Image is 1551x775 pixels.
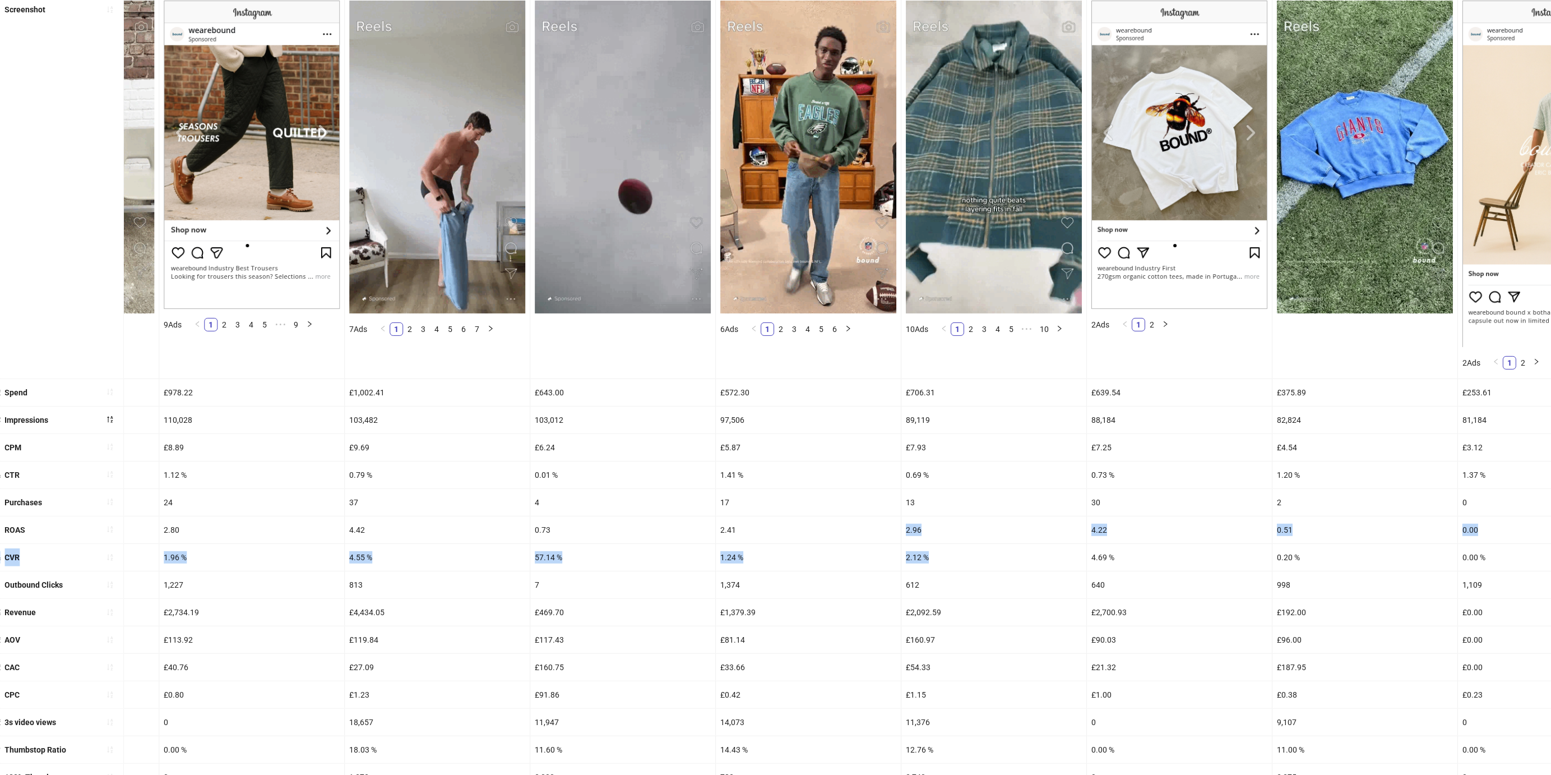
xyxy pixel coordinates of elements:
b: ROAS [4,525,25,534]
a: 2 [404,323,416,335]
b: Screenshot [4,5,45,14]
li: Previous Page [191,318,204,331]
button: left [191,318,204,331]
div: 1,227 [159,571,344,598]
a: 3 [232,319,244,331]
a: 1 [1132,319,1145,331]
div: 1.20 % [1272,462,1457,488]
a: 6 [457,323,470,335]
div: 813 [345,571,530,598]
div: £1.23 [345,681,530,708]
b: 3s video views [4,718,56,727]
div: 0.01 % [530,462,715,488]
div: 1.41 % [716,462,901,488]
div: £9.69 [345,434,530,461]
li: Next Page [841,322,855,336]
div: 12.76 % [901,736,1086,763]
div: £7.93 [901,434,1086,461]
div: £572.30 [716,379,901,406]
span: sort-ascending [106,663,114,671]
div: 11.60 % [530,736,715,763]
a: 5 [815,323,827,335]
div: £33.66 [716,654,901,681]
img: Screenshot 120231802917830173 [906,1,1082,313]
span: sort-ascending [106,6,114,13]
div: 0.79 % [345,462,530,488]
span: right [306,321,313,327]
button: right [303,318,316,331]
div: £1.15 [901,681,1086,708]
a: 2 [1517,357,1529,369]
span: right [1533,358,1540,365]
li: 3 [978,322,991,336]
li: 9 [289,318,303,331]
li: Next Page [1053,322,1066,336]
div: 0.73 % [1087,462,1272,488]
span: sort-descending [106,416,114,423]
div: 0 [1087,709,1272,736]
div: £2,700.93 [1087,599,1272,626]
div: £643.00 [530,379,715,406]
div: 4.69 % [1087,544,1272,571]
a: 10 [1036,323,1052,335]
div: 4.22 [1087,516,1272,543]
span: sort-ascending [106,636,114,644]
div: £96.00 [1272,626,1457,653]
li: 5 [1004,322,1018,336]
li: Previous Page [1118,318,1132,331]
li: 2 [1516,356,1530,370]
li: 3 [788,322,801,336]
div: £54.33 [901,654,1086,681]
div: £160.75 [530,654,715,681]
div: 612 [901,571,1086,598]
span: sort-ascending [106,691,114,699]
div: £6.24 [530,434,715,461]
div: £187.95 [1272,654,1457,681]
span: left [1122,321,1128,327]
span: 10 Ads [906,325,928,334]
li: 3 [416,322,430,336]
div: 0.00 % [159,736,344,763]
b: Outbound Clicks [4,580,63,589]
img: Screenshot 120231333960910173 [164,1,340,309]
span: sort-ascending [106,608,114,616]
div: 2 [1272,489,1457,516]
img: Screenshot 120230999780230173 [349,1,525,313]
span: sort-ascending [106,581,114,589]
div: 82,824 [1272,407,1457,433]
li: 2 [1145,318,1159,331]
div: 9,107 [1272,709,1457,736]
a: 2 [775,323,787,335]
div: 0 [159,709,344,736]
span: sort-ascending [106,388,114,396]
li: 5 [258,318,271,331]
a: 1 [390,323,402,335]
b: Thumbstop Ratio [4,745,66,754]
b: CAC [4,663,20,672]
div: 103,482 [345,407,530,433]
div: 57.14 % [530,544,715,571]
li: 1 [390,322,403,336]
b: CTR [4,470,20,479]
li: 1 [951,322,964,336]
div: £1,379.39 [716,599,901,626]
li: 4 [244,318,258,331]
div: 14,073 [716,709,901,736]
button: left [1118,318,1132,331]
div: 0.00 % [1087,736,1272,763]
li: 2 [217,318,231,331]
div: 110,028 [159,407,344,433]
span: right [1056,325,1063,332]
a: 3 [788,323,800,335]
div: 1,374 [716,571,901,598]
b: CPC [4,690,20,699]
span: 6 Ads [720,325,738,334]
span: sort-ascending [106,746,114,754]
a: 1 [1503,357,1516,369]
div: 37 [345,489,530,516]
a: 9 [290,319,302,331]
button: right [1159,318,1172,331]
li: 7 [470,322,484,336]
